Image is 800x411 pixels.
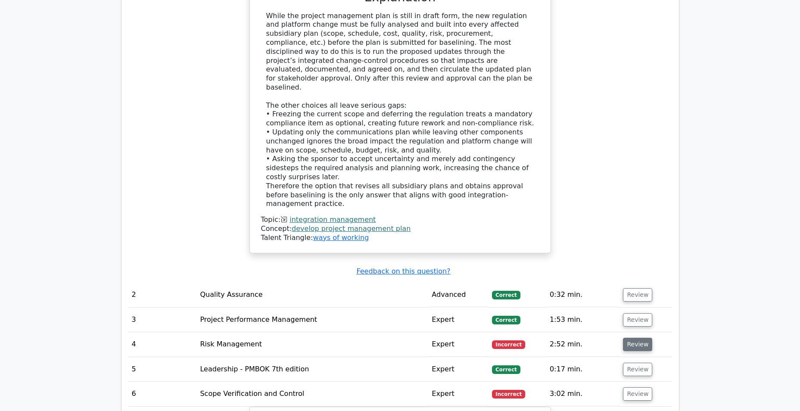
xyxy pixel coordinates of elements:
td: 3:02 min. [546,382,620,406]
span: Correct [492,316,520,324]
div: Concept: [261,224,539,234]
button: Review [623,288,652,302]
td: 2:52 min. [546,332,620,357]
td: Leadership - PMBOK 7th edition [196,357,428,382]
div: Talent Triangle: [261,215,539,242]
span: Incorrect [492,390,525,399]
td: Expert [428,332,489,357]
span: Correct [492,365,520,374]
div: While the project management plan is still in draft form, the new regulation and platform change ... [266,12,534,209]
td: 0:17 min. [546,357,620,382]
a: develop project management plan [292,224,411,233]
a: integration management [289,215,376,224]
td: Expert [428,357,489,382]
span: Incorrect [492,340,525,349]
td: 6 [128,382,197,406]
td: 4 [128,332,197,357]
button: Review [623,313,652,327]
td: Expert [428,308,489,332]
td: Scope Verification and Control [196,382,428,406]
button: Review [623,387,652,401]
td: 5 [128,357,197,382]
td: Project Performance Management [196,308,428,332]
td: Risk Management [196,332,428,357]
a: ways of working [313,234,369,242]
td: 2 [128,283,197,307]
span: Correct [492,291,520,299]
td: 1:53 min. [546,308,620,332]
button: Review [623,338,652,351]
button: Review [623,363,652,376]
td: 0:32 min. [546,283,620,307]
td: Quality Assurance [196,283,428,307]
td: 3 [128,308,197,332]
td: Advanced [428,283,489,307]
a: Feedback on this question? [356,267,450,275]
td: Expert [428,382,489,406]
div: Topic: [261,215,539,224]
